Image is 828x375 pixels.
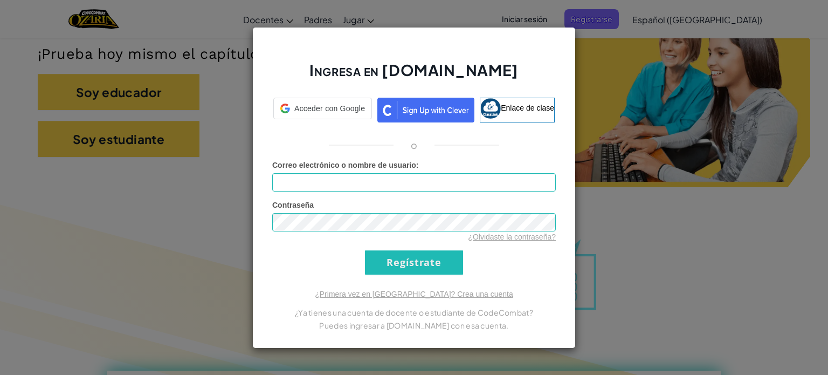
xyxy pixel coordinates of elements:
[309,60,518,79] font: Ingresa en [DOMAIN_NAME]
[480,98,501,119] img: classlink-logo-small.png
[273,98,372,119] div: Acceder con Google
[365,250,463,275] input: Regístrate
[377,98,474,122] img: clever_sso_button@2x.png
[416,161,419,169] font: :
[273,98,372,122] a: Acceder con Google
[319,321,508,330] font: Puedes ingresar a [DOMAIN_NAME] con esa cuenta.
[294,104,365,113] font: Acceder con Google
[315,290,513,298] a: ¿Primera vez en [GEOGRAPHIC_DATA]? Crea una cuenta
[272,201,314,209] font: Contraseña
[295,308,533,317] font: ¿Ya tienes una cuenta de docente o estudiante de CodeCombat?
[411,139,417,151] font: o
[501,103,554,112] font: Enlace de clase
[468,233,556,241] a: ¿Olvidaste la contraseña?
[272,161,416,169] font: Correo electrónico o nombre de usuario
